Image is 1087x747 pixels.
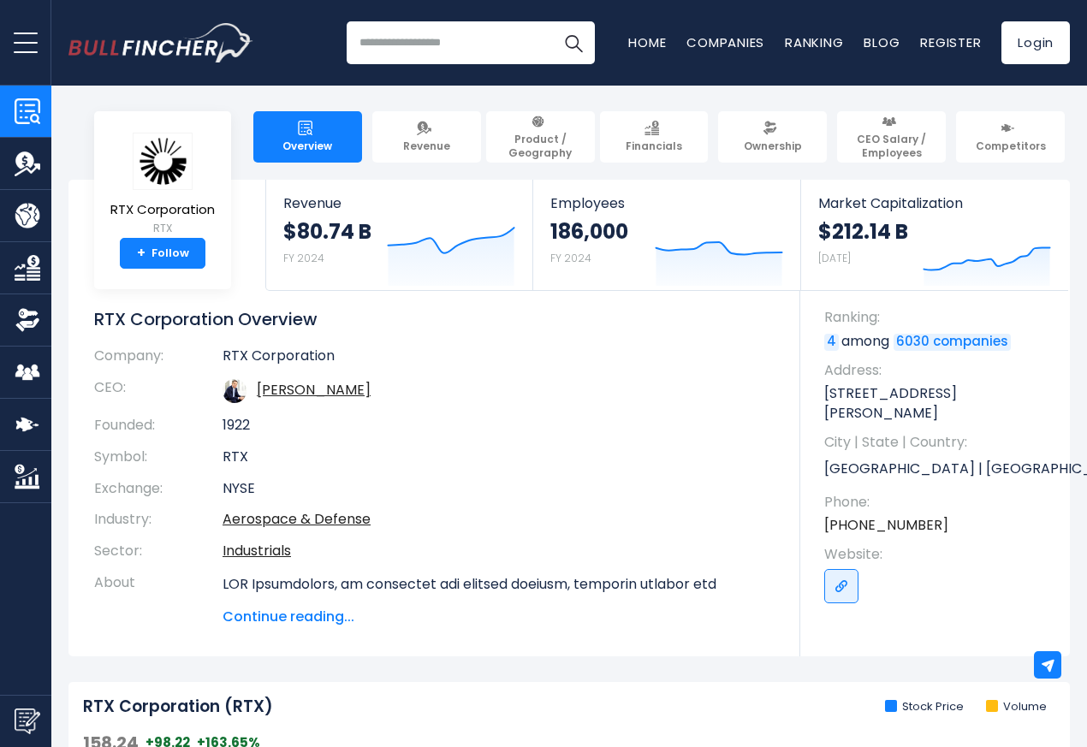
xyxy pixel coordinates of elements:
a: 6030 companies [894,334,1011,351]
a: Overview [253,111,362,163]
small: RTX [110,221,215,236]
a: Go to homepage [68,23,252,62]
th: Industry: [94,504,223,536]
a: Go to link [824,569,858,603]
th: About [94,567,223,627]
span: CEO Salary / Employees [845,133,938,159]
span: Website: [824,545,1053,564]
h2: RTX Corporation (RTX) [83,697,273,718]
th: Symbol: [94,442,223,473]
li: Stock Price [885,700,964,714]
span: Product / Geography [494,133,587,159]
th: Sector: [94,536,223,567]
strong: 186,000 [550,218,628,245]
img: Bullfincher logo [68,23,253,62]
a: Companies [686,33,764,51]
small: [DATE] [818,251,851,265]
li: Volume [986,700,1047,714]
p: among [824,332,1053,351]
strong: $212.14 B [818,218,908,245]
a: RTX Corporation RTX [110,132,216,239]
span: Employees [550,195,782,211]
a: Financials [600,111,709,163]
h1: RTX Corporation Overview [94,308,775,330]
strong: $80.74 B [283,218,371,245]
a: Blog [864,33,900,51]
span: City | State | Country: [824,433,1053,452]
a: Register [920,33,981,51]
span: RTX Corporation [110,203,215,217]
td: 1922 [223,410,775,442]
a: CEO Salary / Employees [837,111,946,163]
a: Product / Geography [486,111,595,163]
a: [PHONE_NUMBER] [824,516,948,535]
span: Competitors [976,139,1046,153]
td: RTX Corporation [223,347,775,372]
button: Search [552,21,595,64]
th: Company: [94,347,223,372]
th: Founded: [94,410,223,442]
a: Market Capitalization $212.14 B [DATE] [801,180,1068,290]
a: ceo [257,380,371,400]
span: Continue reading... [223,607,775,627]
small: FY 2024 [283,251,324,265]
a: Ownership [718,111,827,163]
a: Revenue [372,111,481,163]
th: CEO: [94,372,223,410]
span: Phone: [824,493,1053,512]
a: Competitors [956,111,1065,163]
img: Ownership [15,307,40,333]
span: Ranking: [824,308,1053,327]
span: Revenue [283,195,515,211]
p: [GEOGRAPHIC_DATA] | [GEOGRAPHIC_DATA] | US [824,457,1053,483]
span: Ownership [744,139,802,153]
span: Market Capitalization [818,195,1051,211]
span: Financials [626,139,682,153]
a: Aerospace & Defense [223,509,371,529]
img: christopher-calio.jpg [223,379,247,403]
span: Revenue [403,139,450,153]
a: Ranking [785,33,843,51]
small: FY 2024 [550,251,591,265]
a: Home [628,33,666,51]
a: Revenue $80.74 B FY 2024 [266,180,532,290]
strong: + [137,246,146,261]
span: Address: [824,361,1053,380]
td: NYSE [223,473,775,505]
p: [STREET_ADDRESS][PERSON_NAME] [824,384,1053,423]
span: Overview [282,139,332,153]
a: 4 [824,334,839,351]
th: Exchange: [94,473,223,505]
td: RTX [223,442,775,473]
a: Industrials [223,541,291,560]
a: Employees 186,000 FY 2024 [533,180,799,290]
a: Login [1001,21,1070,64]
a: +Follow [120,238,205,269]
